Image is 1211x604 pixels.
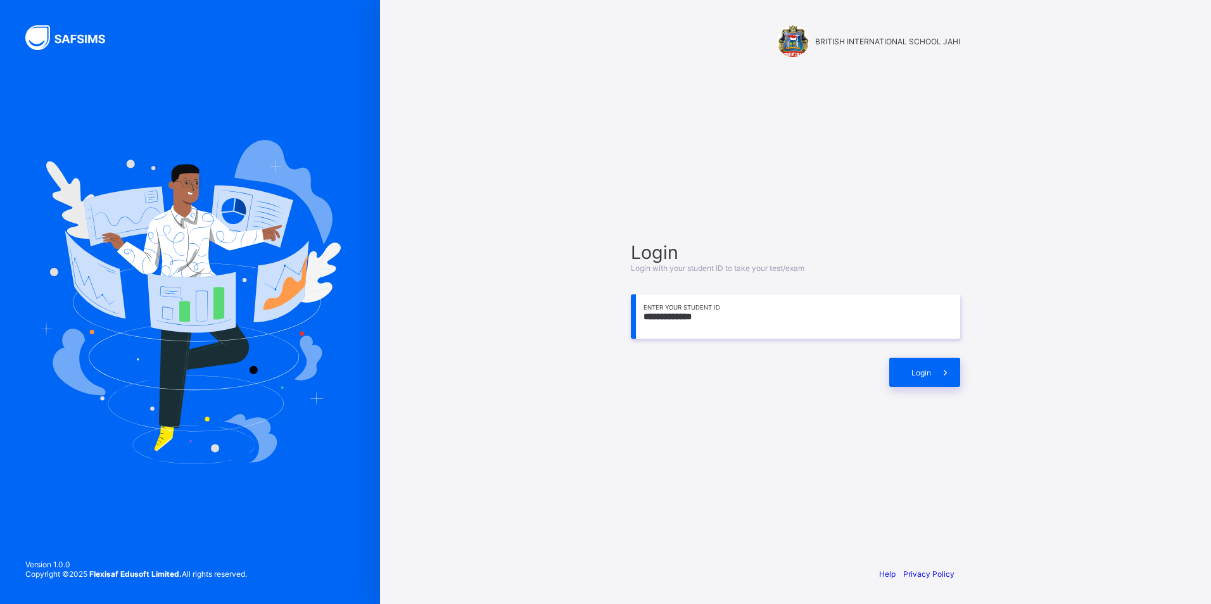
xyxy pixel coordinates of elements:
[911,368,931,377] span: Login
[25,25,120,50] img: SAFSIMS Logo
[39,140,341,464] img: Hero Image
[631,241,960,263] span: Login
[879,569,896,579] a: Help
[903,569,954,579] a: Privacy Policy
[25,569,247,579] span: Copyright © 2025 All rights reserved.
[815,37,960,46] span: BRITISH INTERNATIONAL SCHOOL JAHI
[89,569,182,579] strong: Flexisaf Edusoft Limited.
[25,560,247,569] span: Version 1.0.0
[631,263,804,273] span: Login with your student ID to take your test/exam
